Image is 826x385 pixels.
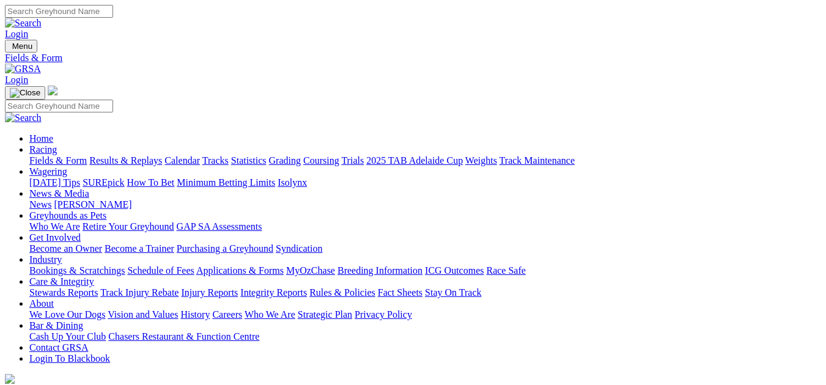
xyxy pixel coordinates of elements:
a: How To Bet [127,177,175,188]
a: Calendar [164,155,200,166]
a: Become an Owner [29,243,102,254]
a: Isolynx [278,177,307,188]
a: [PERSON_NAME] [54,199,131,210]
img: Close [10,88,40,98]
a: Industry [29,254,62,265]
a: SUREpick [83,177,124,188]
a: Retire Your Greyhound [83,221,174,232]
span: Menu [12,42,32,51]
div: Greyhounds as Pets [29,221,821,232]
a: Fact Sheets [378,287,422,298]
a: About [29,298,54,309]
a: Racing [29,144,57,155]
a: Results & Replays [89,155,162,166]
a: Who We Are [245,309,295,320]
a: Weights [465,155,497,166]
img: Search [5,112,42,123]
a: Cash Up Your Club [29,331,106,342]
a: We Love Our Dogs [29,309,105,320]
a: Trials [341,155,364,166]
a: [DATE] Tips [29,177,80,188]
a: Applications & Forms [196,265,284,276]
input: Search [5,100,113,112]
a: Chasers Restaurant & Function Centre [108,331,259,342]
a: Rules & Policies [309,287,375,298]
a: Purchasing a Greyhound [177,243,273,254]
a: 2025 TAB Adelaide Cup [366,155,463,166]
a: Injury Reports [181,287,238,298]
a: Get Involved [29,232,81,243]
img: logo-grsa-white.png [5,374,15,384]
a: ICG Outcomes [425,265,484,276]
div: News & Media [29,199,821,210]
a: Become a Trainer [105,243,174,254]
a: Breeding Information [337,265,422,276]
a: Home [29,133,53,144]
a: News [29,199,51,210]
a: Login [5,29,28,39]
a: Login [5,75,28,85]
button: Toggle navigation [5,40,37,53]
a: Stay On Track [425,287,481,298]
a: MyOzChase [286,265,335,276]
div: Wagering [29,177,821,188]
div: Get Involved [29,243,821,254]
a: Tracks [202,155,229,166]
a: Bookings & Scratchings [29,265,125,276]
a: Minimum Betting Limits [177,177,275,188]
a: Stewards Reports [29,287,98,298]
input: Search [5,5,113,18]
a: Coursing [303,155,339,166]
a: GAP SA Assessments [177,221,262,232]
a: Track Maintenance [500,155,575,166]
img: logo-grsa-white.png [48,86,57,95]
div: About [29,309,821,320]
a: Care & Integrity [29,276,94,287]
a: Syndication [276,243,322,254]
a: Schedule of Fees [127,265,194,276]
a: Who We Are [29,221,80,232]
div: Bar & Dining [29,331,821,342]
a: Greyhounds as Pets [29,210,106,221]
a: News & Media [29,188,89,199]
a: Bar & Dining [29,320,83,331]
a: Integrity Reports [240,287,307,298]
div: Racing [29,155,821,166]
a: Statistics [231,155,267,166]
a: Privacy Policy [355,309,412,320]
a: Login To Blackbook [29,353,110,364]
a: Race Safe [486,265,525,276]
a: Vision and Values [108,309,178,320]
a: Track Injury Rebate [100,287,179,298]
a: Fields & Form [29,155,87,166]
a: Careers [212,309,242,320]
a: History [180,309,210,320]
button: Toggle navigation [5,86,45,100]
a: Wagering [29,166,67,177]
div: Industry [29,265,821,276]
a: Grading [269,155,301,166]
a: Strategic Plan [298,309,352,320]
img: GRSA [5,64,41,75]
img: Search [5,18,42,29]
a: Fields & Form [5,53,821,64]
div: Care & Integrity [29,287,821,298]
a: Contact GRSA [29,342,88,353]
